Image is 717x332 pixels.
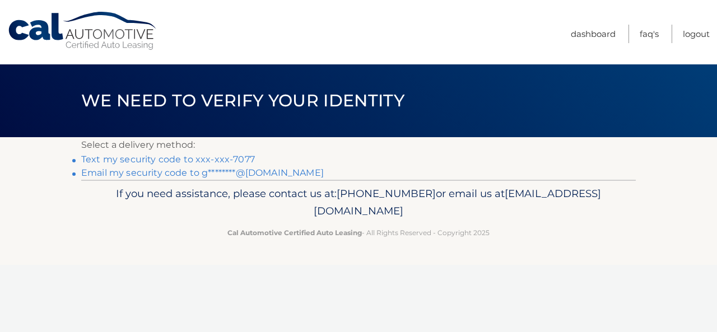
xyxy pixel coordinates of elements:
[81,137,636,153] p: Select a delivery method:
[640,25,659,43] a: FAQ's
[7,11,159,51] a: Cal Automotive
[571,25,616,43] a: Dashboard
[81,167,324,178] a: Email my security code to g********@[DOMAIN_NAME]
[89,227,628,239] p: - All Rights Reserved - Copyright 2025
[227,228,362,237] strong: Cal Automotive Certified Auto Leasing
[683,25,710,43] a: Logout
[337,187,436,200] span: [PHONE_NUMBER]
[89,185,628,221] p: If you need assistance, please contact us at: or email us at
[81,154,255,165] a: Text my security code to xxx-xxx-7077
[81,90,404,111] span: We need to verify your identity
